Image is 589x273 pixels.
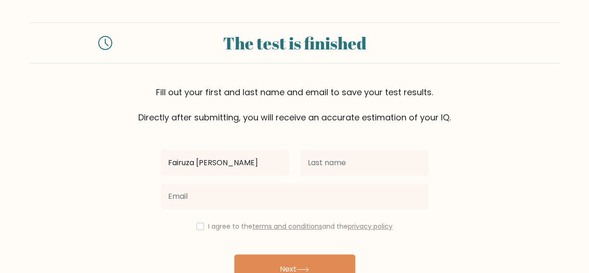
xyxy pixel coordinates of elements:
[161,183,429,210] input: Email
[300,150,429,176] input: Last name
[29,86,560,124] div: Fill out your first and last name and email to save your test results. Directly after submitting,...
[161,150,289,176] input: First name
[252,222,322,231] a: terms and conditions
[208,222,393,231] label: I agree to the and the
[123,30,466,56] div: The test is finished
[348,222,393,231] a: privacy policy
